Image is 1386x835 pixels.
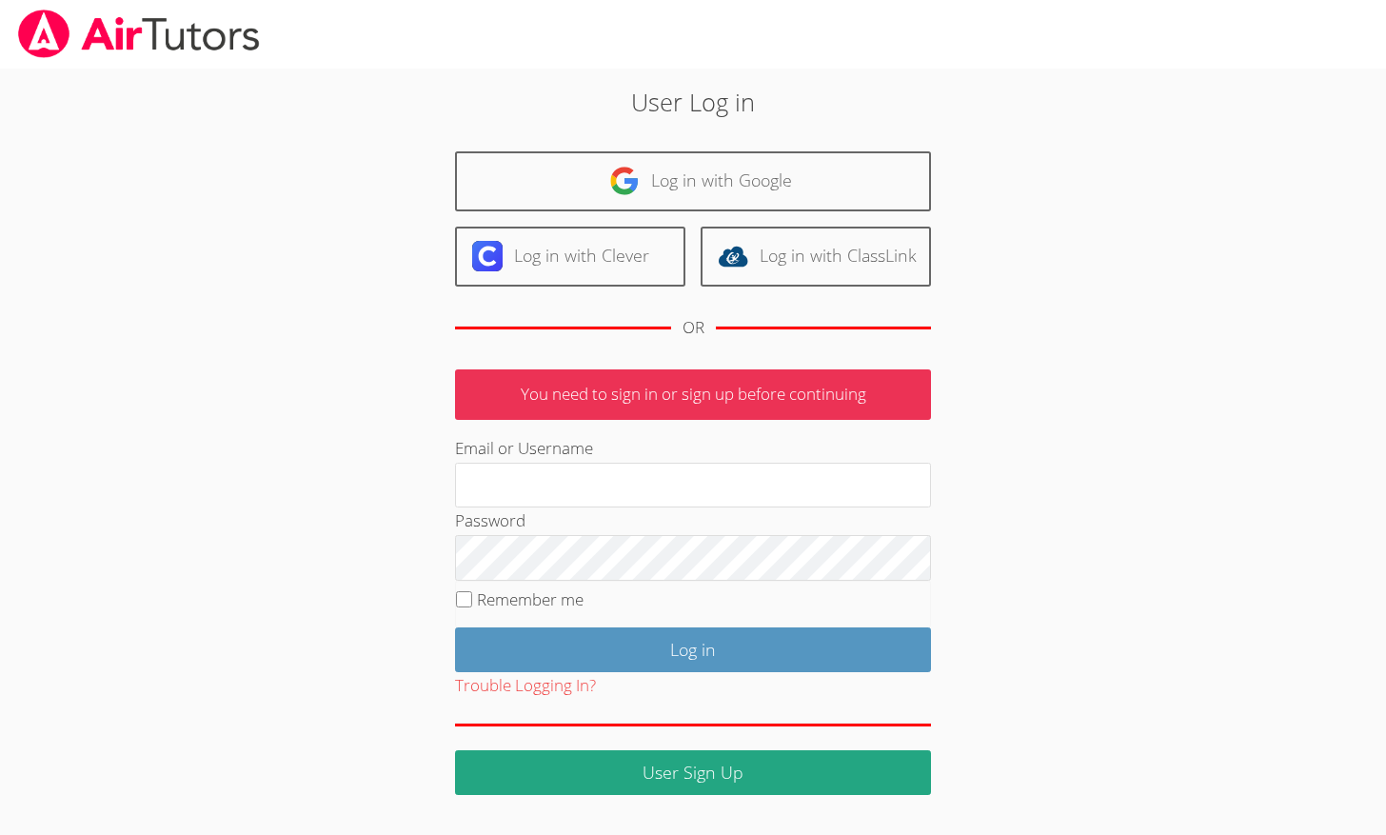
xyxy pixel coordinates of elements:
a: Log in with Clever [455,227,685,287]
img: clever-logo-6eab21bc6e7a338710f1a6ff85c0baf02591cd810cc4098c63d3a4b26e2feb20.svg [472,241,503,271]
p: You need to sign in or sign up before continuing [455,369,931,420]
input: Log in [455,627,931,672]
label: Email or Username [455,437,593,459]
div: OR [683,314,704,342]
img: google-logo-50288ca7cdecda66e5e0955fdab243c47b7ad437acaf1139b6f446037453330a.svg [609,166,640,196]
a: Log in with Google [455,151,931,211]
label: Password [455,509,525,531]
label: Remember me [477,588,584,610]
img: classlink-logo-d6bb404cc1216ec64c9a2012d9dc4662098be43eaf13dc465df04b49fa7ab582.svg [718,241,748,271]
a: User Sign Up [455,750,931,795]
a: Log in with ClassLink [701,227,931,287]
img: airtutors_banner-c4298cdbf04f3fff15de1276eac7730deb9818008684d7c2e4769d2f7ddbe033.png [16,10,262,58]
button: Trouble Logging In? [455,672,596,700]
h2: User Log in [319,84,1067,120]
